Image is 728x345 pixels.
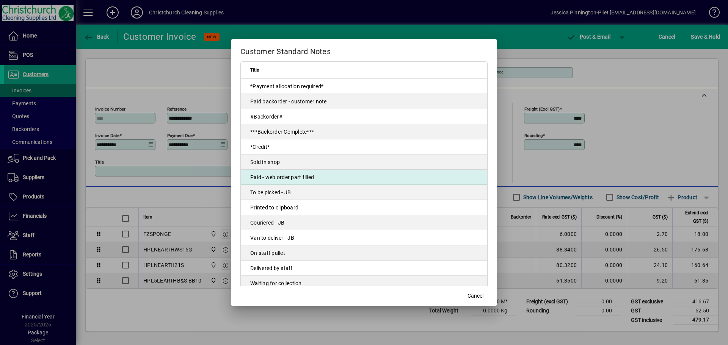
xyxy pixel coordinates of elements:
h2: Customer Standard Notes [231,39,497,61]
td: Paid - web order part filled [241,170,487,185]
td: On staff pallet [241,245,487,261]
span: Title [250,66,259,74]
td: To be picked - JB [241,185,487,200]
button: Cancel [463,289,488,303]
td: *Payment allocation required* [241,79,487,94]
td: Sold in shop [241,155,487,170]
td: Waiting for collection [241,276,487,291]
td: Paid backorder - customer note [241,94,487,109]
td: #Backorder# [241,109,487,124]
td: Couriered - JB [241,215,487,230]
td: Delivered by staff [241,261,487,276]
span: Cancel [468,292,483,300]
td: Printed to clipboard [241,200,487,215]
td: Van to deliver - JB [241,230,487,245]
